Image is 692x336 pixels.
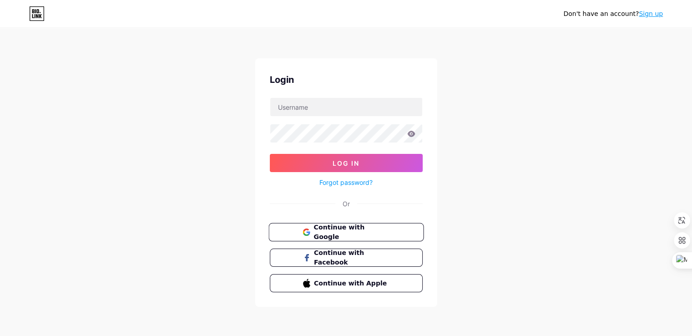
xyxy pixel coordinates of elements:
[270,249,423,267] button: Continue with Facebook
[268,223,424,242] button: Continue with Google
[314,248,389,267] span: Continue with Facebook
[319,178,373,187] a: Forgot password?
[343,199,350,209] div: Or
[270,223,423,241] a: Continue with Google
[314,279,389,288] span: Continue with Apple
[270,73,423,87] div: Login
[270,154,423,172] button: Log In
[270,274,423,292] button: Continue with Apple
[270,98,422,116] input: Username
[333,159,359,167] span: Log In
[639,10,663,17] a: Sign up
[563,9,663,19] div: Don't have an account?
[313,223,389,242] span: Continue with Google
